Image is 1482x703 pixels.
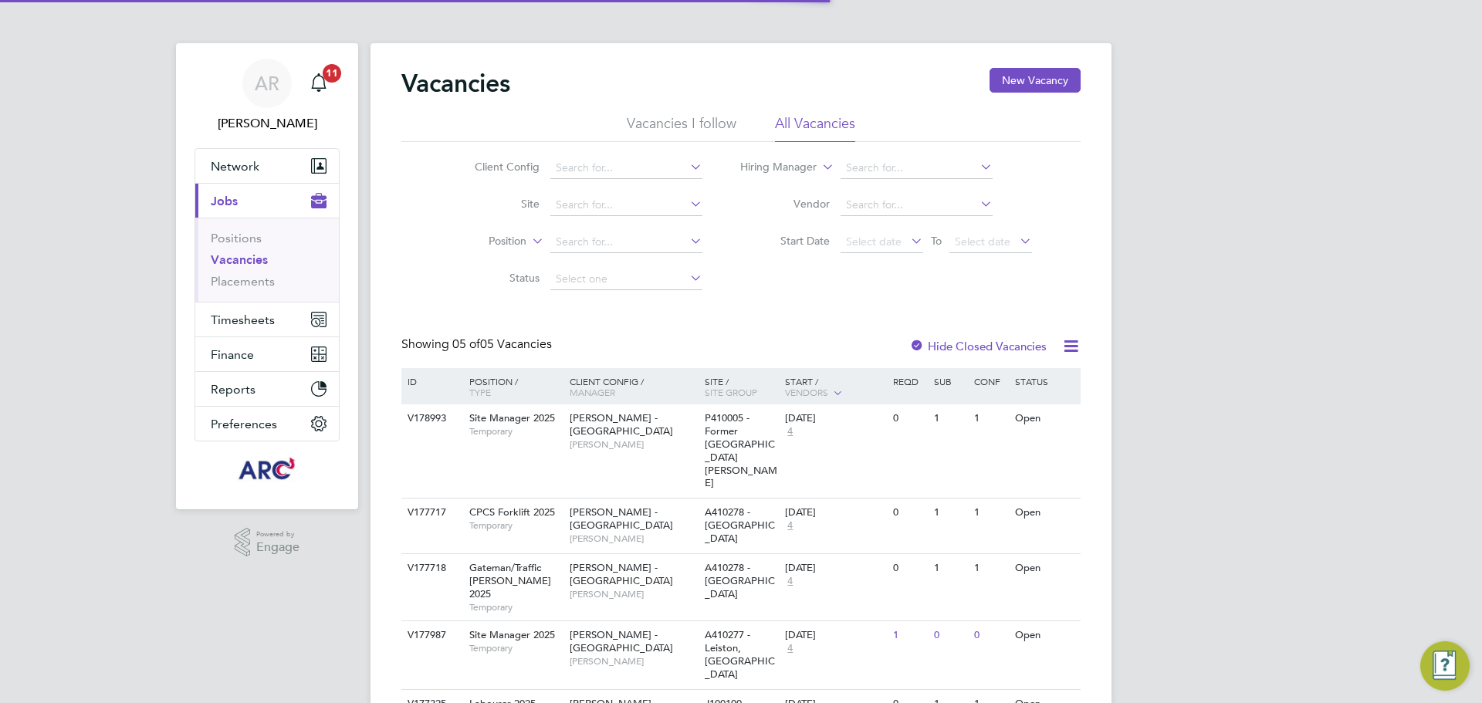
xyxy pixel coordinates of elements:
input: Search for... [841,194,993,216]
div: Sub [930,368,970,394]
a: 11 [303,59,334,108]
span: Temporary [469,519,562,532]
span: 4 [785,425,795,438]
span: [PERSON_NAME] [570,438,697,451]
span: Gateman/Traffic [PERSON_NAME] 2025 [469,561,551,600]
nav: Main navigation [176,43,358,509]
label: Vendor [741,197,830,211]
div: 1 [970,499,1010,527]
div: Jobs [195,218,339,302]
button: Network [195,149,339,183]
span: A410278 - [GEOGRAPHIC_DATA] [705,561,775,600]
button: Timesheets [195,302,339,336]
span: Preferences [211,417,277,431]
input: Select one [550,269,702,290]
span: 05 of [452,336,480,352]
div: Conf [970,368,1010,394]
span: [PERSON_NAME] - [GEOGRAPHIC_DATA] [570,628,673,654]
button: Engage Resource Center [1420,641,1470,691]
span: [PERSON_NAME] [570,532,697,545]
input: Search for... [550,157,702,179]
div: Start / [781,368,889,407]
div: Open [1011,404,1078,433]
div: 1 [970,554,1010,583]
div: V178993 [404,404,458,433]
span: Vendors [785,386,828,398]
span: 4 [785,642,795,655]
div: Position / [458,368,566,405]
div: V177987 [404,621,458,650]
li: Vacancies I follow [627,114,736,142]
div: 1 [889,621,929,650]
label: Position [438,234,526,249]
span: Abbie Ross [195,114,340,133]
label: Hide Closed Vacancies [909,339,1047,353]
span: AR [255,73,279,93]
div: 1 [930,499,970,527]
input: Search for... [550,194,702,216]
span: Manager [570,386,615,398]
span: Engage [256,541,299,554]
div: Open [1011,554,1078,583]
label: Hiring Manager [728,160,817,175]
span: CPCS Forklift 2025 [469,505,555,519]
div: Open [1011,499,1078,527]
input: Search for... [550,232,702,253]
span: 4 [785,519,795,532]
div: V177717 [404,499,458,527]
span: Network [211,159,259,174]
div: 0 [889,404,929,433]
span: 4 [785,575,795,588]
button: Jobs [195,184,339,218]
span: Site Group [705,386,757,398]
div: Site / [701,368,782,405]
div: [DATE] [785,412,885,425]
span: Site Manager 2025 [469,411,555,424]
div: Open [1011,621,1078,650]
a: Placements [211,274,275,289]
div: Showing [401,336,555,353]
a: Go to home page [195,457,340,482]
div: [DATE] [785,629,885,642]
div: ID [404,368,458,394]
img: arcgroup-logo-retina.png [236,457,299,482]
span: Site Manager 2025 [469,628,555,641]
span: [PERSON_NAME] - [GEOGRAPHIC_DATA] [570,505,673,532]
span: A410278 - [GEOGRAPHIC_DATA] [705,505,775,545]
button: New Vacancy [990,68,1081,93]
button: Reports [195,372,339,406]
span: Temporary [469,642,562,654]
div: [DATE] [785,562,885,575]
div: 0 [889,554,929,583]
div: [DATE] [785,506,885,519]
span: Select date [955,235,1010,248]
div: V177718 [404,554,458,583]
span: Powered by [256,528,299,541]
span: 05 Vacancies [452,336,552,352]
div: Client Config / [566,368,701,405]
button: Finance [195,337,339,371]
div: 1 [930,404,970,433]
a: Powered byEngage [235,528,300,557]
input: Search for... [841,157,993,179]
div: 1 [970,404,1010,433]
span: [PERSON_NAME] - [GEOGRAPHIC_DATA] [570,561,673,587]
span: P410005 - Former [GEOGRAPHIC_DATA][PERSON_NAME] [705,411,777,489]
span: [PERSON_NAME] [570,588,697,600]
label: Start Date [741,234,830,248]
label: Status [451,271,540,285]
label: Site [451,197,540,211]
span: Temporary [469,425,562,438]
span: Temporary [469,601,562,613]
label: Client Config [451,160,540,174]
span: [PERSON_NAME] [570,655,697,668]
div: 0 [930,621,970,650]
span: 11 [323,64,341,83]
a: AR[PERSON_NAME] [195,59,340,133]
div: 0 [889,499,929,527]
div: 1 [930,554,970,583]
span: [PERSON_NAME] - [GEOGRAPHIC_DATA] [570,411,673,438]
span: Finance [211,347,254,362]
span: Jobs [211,194,238,208]
div: Reqd [889,368,929,394]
